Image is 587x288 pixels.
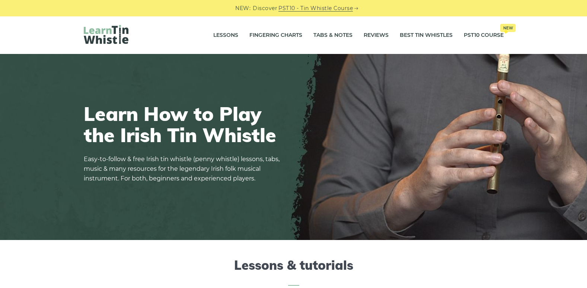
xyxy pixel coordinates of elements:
h1: Learn How to Play the Irish Tin Whistle [84,103,285,145]
img: LearnTinWhistle.com [84,25,128,44]
a: PST10 CourseNew [464,26,504,45]
a: Fingering Charts [249,26,302,45]
a: Reviews [364,26,389,45]
a: Tabs & Notes [313,26,352,45]
h2: Lessons & tutorials [84,258,504,286]
a: Lessons [213,26,238,45]
p: Easy-to-follow & free Irish tin whistle (penny whistle) lessons, tabs, music & many resources for... [84,154,285,183]
span: New [500,24,516,32]
a: Best Tin Whistles [400,26,453,45]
